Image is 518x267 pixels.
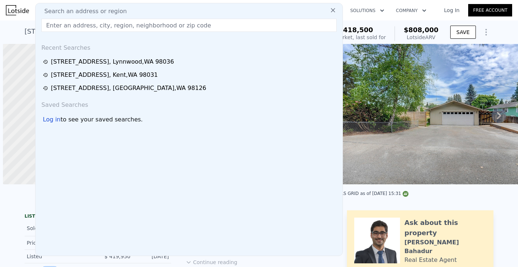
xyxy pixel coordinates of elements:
[404,218,486,238] div: Ask about this property
[404,26,439,34] span: $808,000
[43,57,337,66] a: [STREET_ADDRESS], Lynnwood,WA 98036
[25,213,171,221] div: LISTING & SALE HISTORY
[38,95,340,112] div: Saved Searches
[38,38,340,55] div: Recent Searches
[186,259,237,266] button: Continue reading
[403,191,408,197] img: NWMLS Logo
[326,34,386,41] div: Off Market, last sold for
[43,71,337,79] a: [STREET_ADDRESS], Kent,WA 98031
[38,7,127,16] span: Search an address or region
[51,71,158,79] div: [STREET_ADDRESS] , Kent , WA 98031
[435,7,468,14] a: Log In
[450,26,476,39] button: SAVE
[27,223,92,233] div: Sold
[404,238,486,256] div: [PERSON_NAME] Bahadur
[104,253,130,259] span: $ 419,950
[404,256,457,264] div: Real Estate Agent
[51,57,174,66] div: [STREET_ADDRESS] , Lynnwood , WA 98036
[27,239,92,247] div: Price Decrease
[338,26,373,34] span: $418,500
[43,84,337,93] a: [STREET_ADDRESS], [GEOGRAPHIC_DATA],WA 98126
[344,4,390,17] button: Solutions
[479,25,493,40] button: Show Options
[468,4,512,16] a: Free Account
[6,5,29,15] img: Lotside
[41,19,337,32] input: Enter an address, city, region, neighborhood or zip code
[43,115,60,124] div: Log in
[51,84,206,93] div: [STREET_ADDRESS] , [GEOGRAPHIC_DATA] , WA 98126
[390,4,432,17] button: Company
[27,253,92,260] div: Listed
[60,115,143,124] span: to see your saved searches.
[25,26,165,37] div: [STREET_ADDRESS] , Lynnwood , WA 98036
[404,34,439,41] div: Lotside ARV
[136,253,169,260] div: [DATE]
